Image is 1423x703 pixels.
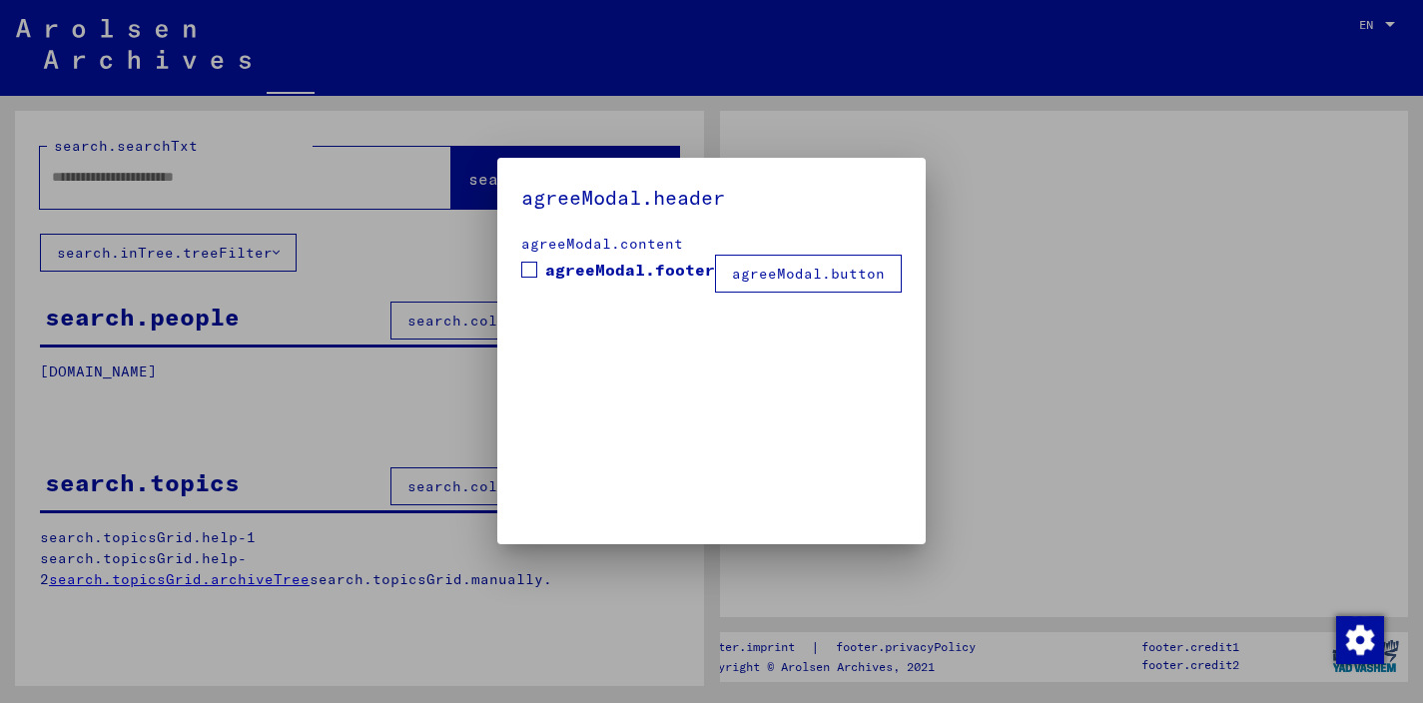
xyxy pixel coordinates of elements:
[545,258,715,282] span: agreeModal.footer
[1336,616,1384,664] img: Change consent
[521,234,902,255] div: agreeModal.content
[521,182,902,214] h5: agreeModal.header
[715,255,902,293] button: agreeModal.button
[1335,615,1383,663] div: Change consent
